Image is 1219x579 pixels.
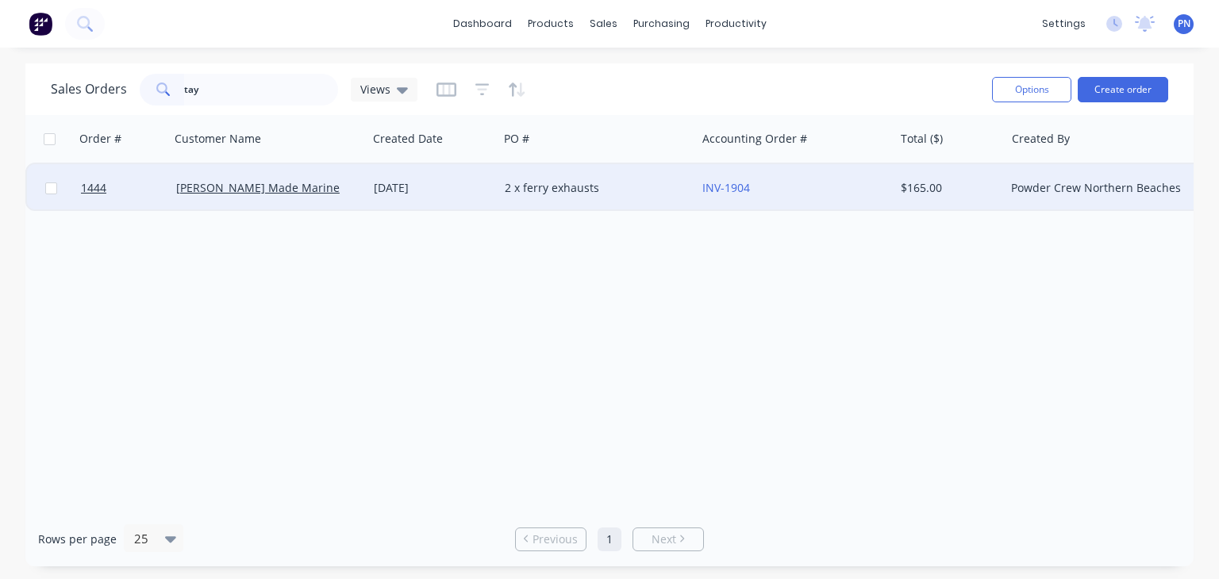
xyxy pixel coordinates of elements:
[1034,12,1094,36] div: settings
[652,531,676,547] span: Next
[702,131,807,147] div: Accounting Order #
[702,180,750,195] a: INV-1904
[901,131,943,147] div: Total ($)
[598,527,621,551] a: Page 1 is your current page
[360,81,390,98] span: Views
[29,12,52,36] img: Factory
[373,131,443,147] div: Created Date
[175,131,261,147] div: Customer Name
[504,131,529,147] div: PO #
[79,131,121,147] div: Order #
[38,531,117,547] span: Rows per page
[520,12,582,36] div: products
[992,77,1071,102] button: Options
[698,12,775,36] div: productivity
[184,74,339,105] input: Search...
[176,180,340,195] a: [PERSON_NAME] Made Marine
[1078,77,1168,102] button: Create order
[633,531,703,547] a: Next page
[81,180,106,196] span: 1444
[51,82,127,97] h1: Sales Orders
[516,531,586,547] a: Previous page
[1178,17,1190,31] span: PN
[582,12,625,36] div: sales
[505,180,681,196] div: 2 x ferry exhausts
[901,180,994,196] div: $165.00
[625,12,698,36] div: purchasing
[1011,180,1187,196] div: Powder Crew Northern Beaches
[374,180,492,196] div: [DATE]
[533,531,578,547] span: Previous
[81,164,176,212] a: 1444
[509,527,710,551] ul: Pagination
[1012,131,1070,147] div: Created By
[445,12,520,36] a: dashboard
